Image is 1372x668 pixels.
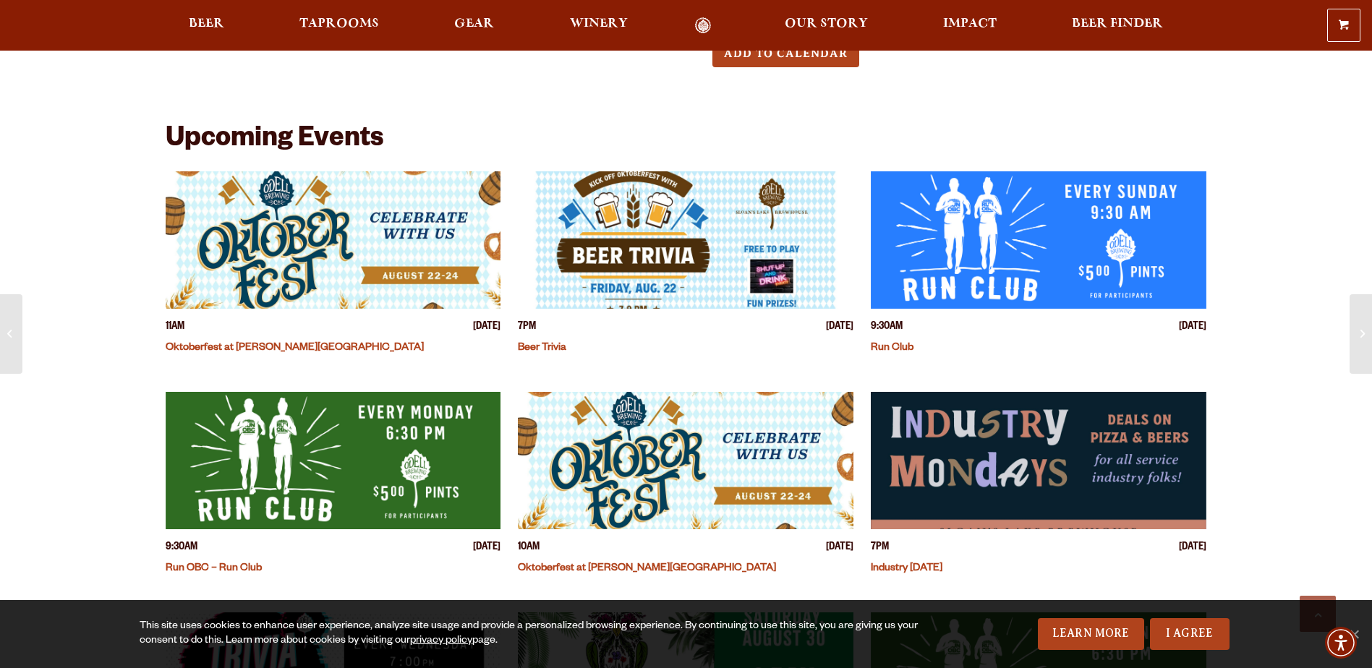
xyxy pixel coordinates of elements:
[1038,618,1144,650] a: Learn More
[1300,596,1336,632] a: Scroll to top
[166,343,424,354] a: Oktoberfest at [PERSON_NAME][GEOGRAPHIC_DATA]
[826,541,853,556] span: [DATE]
[473,541,500,556] span: [DATE]
[166,541,197,556] span: 9:30AM
[871,392,1206,529] a: View event details
[561,17,637,34] a: Winery
[518,343,566,354] a: Beer Trivia
[943,18,997,30] span: Impact
[410,635,472,647] a: privacy policy
[871,563,942,575] a: Industry [DATE]
[570,18,628,30] span: Winery
[179,17,234,34] a: Beer
[676,17,730,34] a: Odell Home
[1179,320,1206,335] span: [DATE]
[518,320,536,335] span: 7PM
[518,171,853,309] a: View event details
[473,320,500,335] span: [DATE]
[871,171,1206,309] a: View event details
[1325,627,1357,659] div: Accessibility Menu
[1179,541,1206,556] span: [DATE]
[1072,18,1163,30] span: Beer Finder
[518,563,776,575] a: Oktoberfest at [PERSON_NAME][GEOGRAPHIC_DATA]
[712,40,859,67] button: Add to Calendar
[189,18,224,30] span: Beer
[871,541,889,556] span: 7PM
[518,392,853,529] a: View event details
[454,18,494,30] span: Gear
[775,17,877,34] a: Our Story
[166,563,262,575] a: Run OBC – Run Club
[1062,17,1172,34] a: Beer Finder
[299,18,379,30] span: Taprooms
[445,17,503,34] a: Gear
[166,171,501,309] a: View event details
[166,320,184,335] span: 11AM
[166,125,383,157] h2: Upcoming Events
[934,17,1006,34] a: Impact
[871,343,913,354] a: Run Club
[871,320,903,335] span: 9:30AM
[1150,618,1230,650] a: I Agree
[785,18,868,30] span: Our Story
[166,392,501,529] a: View event details
[140,620,919,648] div: This site uses cookies to enhance user experience, analyze site usage and provide a personalized ...
[290,17,388,34] a: Taprooms
[826,320,853,335] span: [DATE]
[518,541,540,556] span: 10AM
